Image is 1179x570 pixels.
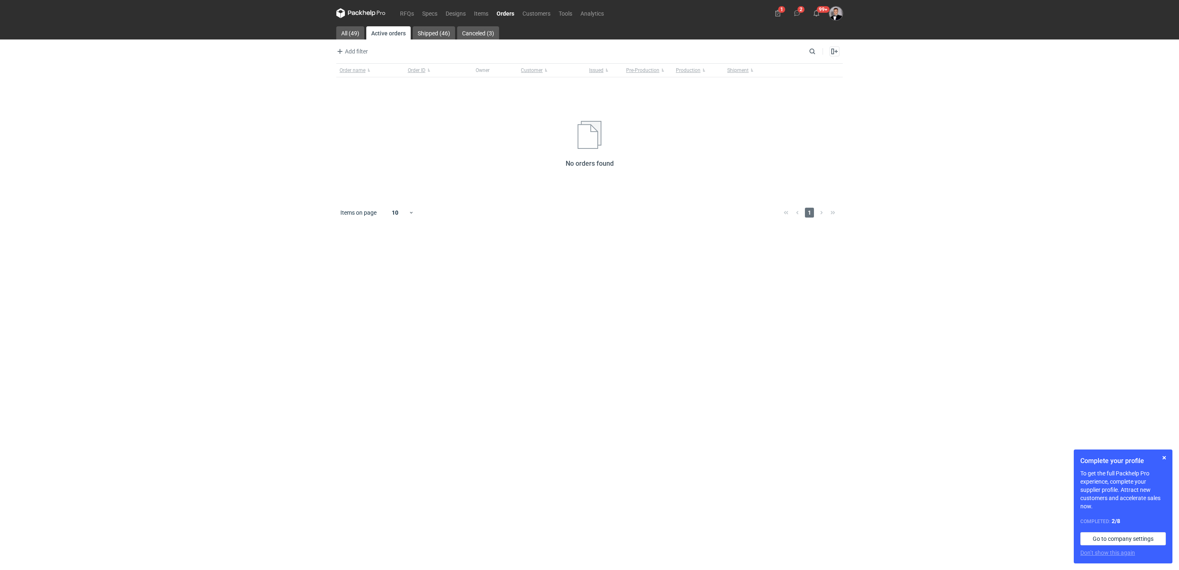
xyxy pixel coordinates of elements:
input: Search [807,46,834,56]
button: 1 [771,7,784,20]
h2: No orders found [566,159,614,169]
button: Don’t show this again [1080,549,1135,557]
button: Add filter [335,46,368,56]
p: To get the full Packhelp Pro experience, complete your supplier profile. Attract new customers an... [1080,469,1166,510]
a: Orders [492,8,518,18]
a: Designs [442,8,470,18]
a: Tools [555,8,576,18]
button: 2 [791,7,804,20]
a: Customers [518,8,555,18]
a: Canceled (3) [457,26,499,39]
span: Items on page [340,209,377,217]
button: 99+ [810,7,823,20]
span: 1 [805,208,814,218]
a: Analytics [576,8,608,18]
a: Specs [418,8,442,18]
a: Items [470,8,492,18]
a: All (49) [336,26,364,39]
img: Filip Sobolewski [829,7,843,20]
a: Active orders [366,26,411,39]
h1: Complete your profile [1080,456,1166,466]
div: 10 [382,207,409,218]
a: Go to company settings [1080,532,1166,545]
strong: 2 / 8 [1112,518,1120,524]
div: Completed: [1080,517,1166,526]
button: Skip for now [1159,453,1169,463]
a: RFQs [396,8,418,18]
a: Shipped (46) [413,26,455,39]
svg: Packhelp Pro [336,8,386,18]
